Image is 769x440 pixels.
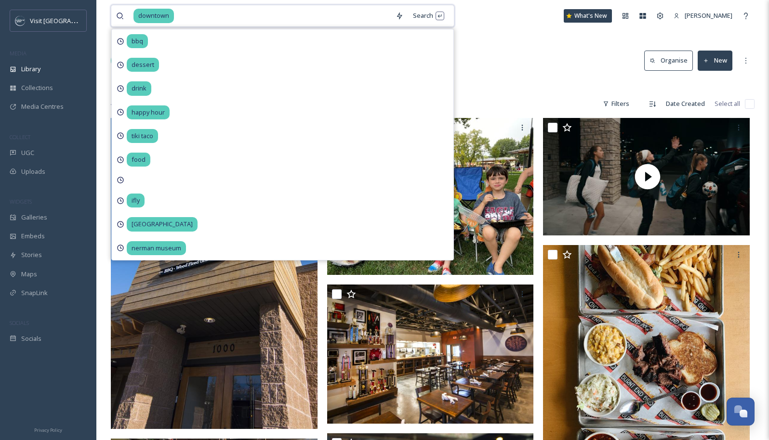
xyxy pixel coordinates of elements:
span: COLLECT [10,133,30,141]
span: Media Centres [21,102,64,111]
button: Organise [644,51,693,70]
span: Library [21,65,40,74]
span: food [127,153,150,167]
div: Filters [598,94,634,113]
span: Visit [GEOGRAPHIC_DATA] [30,16,105,25]
span: Maps [21,270,37,279]
span: Privacy Policy [34,427,62,433]
span: Uploads [21,167,45,176]
button: Open Chat [727,398,755,426]
img: Interior, dining, trophies.jpg [327,285,536,424]
span: [GEOGRAPHIC_DATA] [127,217,198,231]
span: SnapLink [21,288,48,298]
img: entrance (2).jpg [111,118,318,429]
span: drink [127,81,151,95]
span: tiki taco [127,129,158,143]
span: Embeds [21,232,45,241]
img: thumbnail [543,118,752,235]
span: downtown [133,9,174,23]
span: WIDGETS [10,198,32,205]
span: Galleries [21,213,47,222]
span: Select all [715,99,740,108]
span: SOCIALS [10,319,29,326]
a: Organise [644,51,698,70]
span: MEDIA [10,50,27,57]
span: 44 file s [111,99,130,108]
span: happy hour [127,105,170,119]
span: nerman museum [127,241,186,255]
button: New [698,51,732,70]
img: c3es6xdrejuflcaqpovn.png [15,16,25,26]
span: Socials [21,334,41,343]
div: Date Created [661,94,710,113]
span: [PERSON_NAME] [685,11,732,20]
span: Collections [21,83,53,92]
div: Search [408,6,449,25]
a: [PERSON_NAME] [669,6,737,25]
span: UGC [21,148,34,157]
span: bbq [127,34,148,48]
a: Privacy Policy [34,424,62,435]
span: Stories [21,250,42,259]
span: ifly [127,194,145,207]
a: What's New [564,9,612,23]
span: dessert [127,58,159,72]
